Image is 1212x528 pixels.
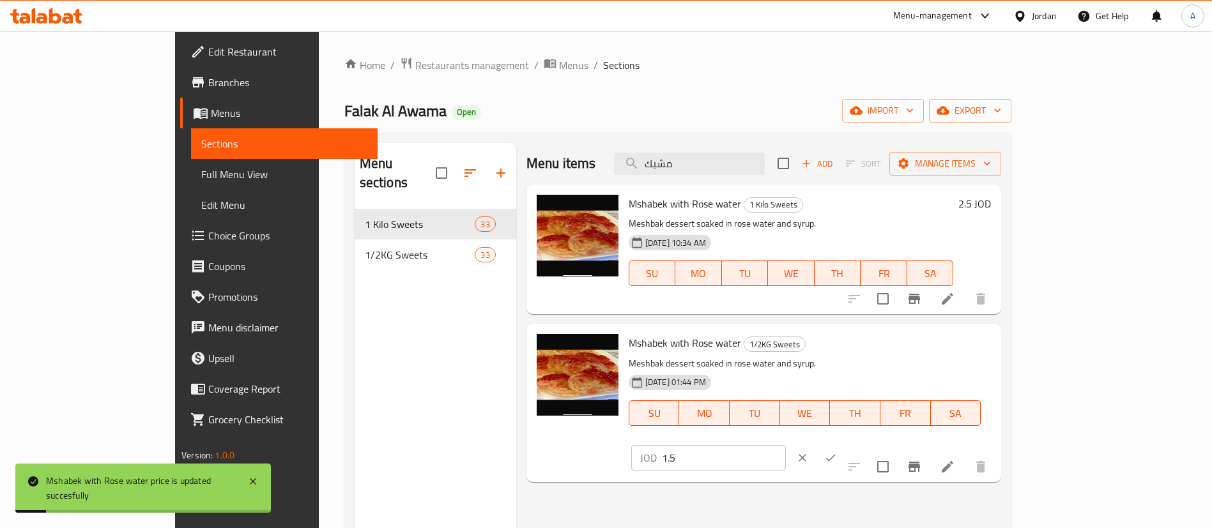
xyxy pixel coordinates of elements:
[768,260,815,286] button: WE
[629,333,741,352] span: Mshabek with Rose water
[675,260,722,286] button: MO
[201,136,367,151] span: Sections
[180,373,378,404] a: Coverage Report
[594,57,598,73] li: /
[797,154,838,174] button: Add
[679,400,730,426] button: MO
[180,67,378,98] a: Branches
[180,220,378,251] a: Choice Groups
[208,412,367,427] span: Grocery Checklist
[931,400,981,426] button: SA
[208,259,367,274] span: Coupons
[181,447,213,464] span: Version:
[180,312,378,343] a: Menu disclaimer
[191,128,378,159] a: Sections
[208,381,367,396] span: Coverage Report
[889,152,1001,176] button: Manage items
[365,247,475,262] span: 1/2KG Sweets
[629,260,675,286] button: SU
[780,400,831,426] button: WE
[842,99,924,123] button: import
[680,264,717,283] span: MO
[893,8,972,24] div: Menu-management
[835,404,875,423] span: TH
[475,247,495,262] div: items
[744,337,805,352] span: 1/2KG Sweets
[215,447,234,464] span: 1.0.0
[344,57,1012,73] nav: breadcrumb
[415,57,529,73] span: Restaurants management
[211,105,367,121] span: Menus
[940,291,955,306] a: Edit menu item
[355,209,516,239] div: 1 Kilo Sweets33
[830,400,880,426] button: TH
[634,264,670,283] span: SU
[866,264,902,283] span: FR
[537,195,618,276] img: Mshabek with Rose water
[815,260,861,286] button: TH
[390,57,395,73] li: /
[735,404,775,423] span: TU
[900,156,991,172] span: Manage items
[936,404,976,423] span: SA
[360,154,436,192] h2: Menu sections
[208,289,367,305] span: Promotions
[744,197,802,212] span: 1 Kilo Sweets
[634,404,675,423] span: SU
[785,404,825,423] span: WE
[208,228,367,243] span: Choice Groups
[722,260,769,286] button: TU
[727,264,763,283] span: TU
[180,404,378,435] a: Grocery Checklist
[534,57,539,73] li: /
[629,194,741,213] span: Mshabek with Rose water
[640,376,711,388] span: [DATE] 01:44 PM
[208,75,367,90] span: Branches
[452,105,481,120] div: Open
[455,158,486,188] span: Sort sections
[355,204,516,275] nav: Menu sections
[191,159,378,190] a: Full Menu View
[486,158,516,188] button: Add section
[629,356,981,372] p: Meshbak dessert soaked in rose water and syrup.
[400,57,529,73] a: Restaurants management
[907,260,954,286] button: SA
[365,216,475,232] span: 1 Kilo Sweets
[899,283,930,314] button: Branch-specific-item
[640,450,657,465] p: JOD
[912,264,949,283] span: SA
[958,195,991,213] h6: 2.5 JOD
[629,216,953,232] p: Meshbak dessert soaked in rose water and syrup.
[614,153,765,175] input: search
[603,57,640,73] span: Sections
[180,282,378,312] a: Promotions
[191,190,378,220] a: Edit Menu
[861,260,907,286] button: FR
[201,167,367,182] span: Full Menu View
[1032,9,1057,23] div: Jordan
[899,451,930,482] button: Branch-specific-item
[870,453,896,480] span: Select to update
[800,156,834,171] span: Add
[852,103,914,119] span: import
[201,197,367,213] span: Edit Menu
[662,445,786,471] input: Please enter price
[559,57,588,73] span: Menus
[208,320,367,335] span: Menu disclaimer
[684,404,725,423] span: MO
[475,216,495,232] div: items
[939,103,1001,119] span: export
[208,351,367,366] span: Upsell
[773,264,809,283] span: WE
[730,400,780,426] button: TU
[965,283,996,314] button: delete
[208,44,367,59] span: Edit Restaurant
[965,451,996,482] button: delete
[788,444,817,472] button: clear
[929,99,1011,123] button: export
[526,154,596,173] h2: Menu items
[344,96,447,125] span: Falak Al Awama
[880,400,931,426] button: FR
